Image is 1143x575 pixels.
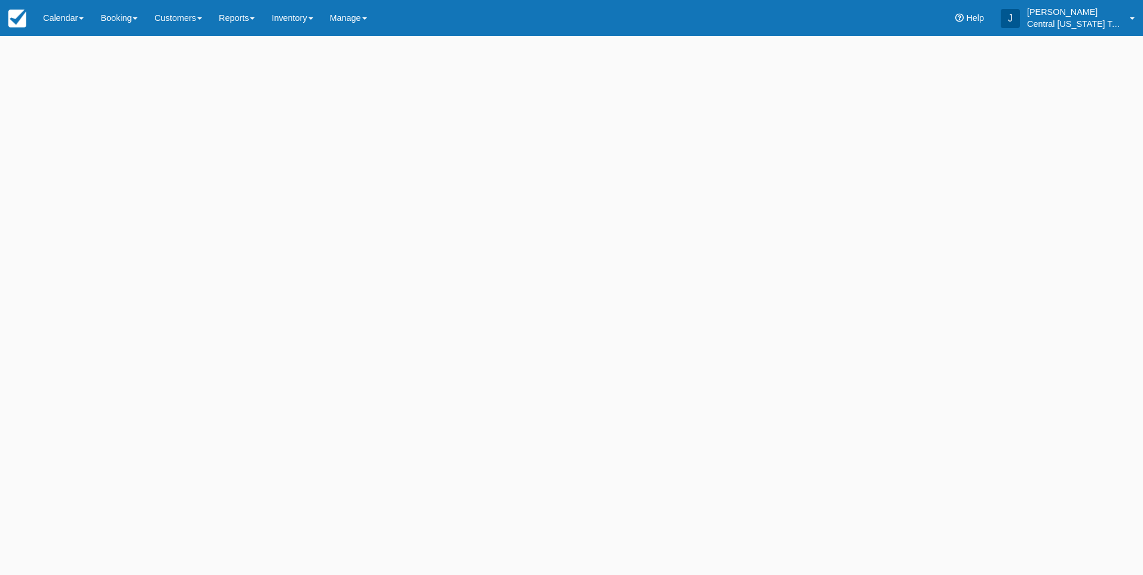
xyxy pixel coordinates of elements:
i: Help [955,14,964,22]
span: Help [966,13,984,23]
img: checkfront-main-nav-mini-logo.png [8,10,26,27]
p: Central [US_STATE] Tours [1027,18,1123,30]
p: [PERSON_NAME] [1027,6,1123,18]
div: J [1001,9,1020,28]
